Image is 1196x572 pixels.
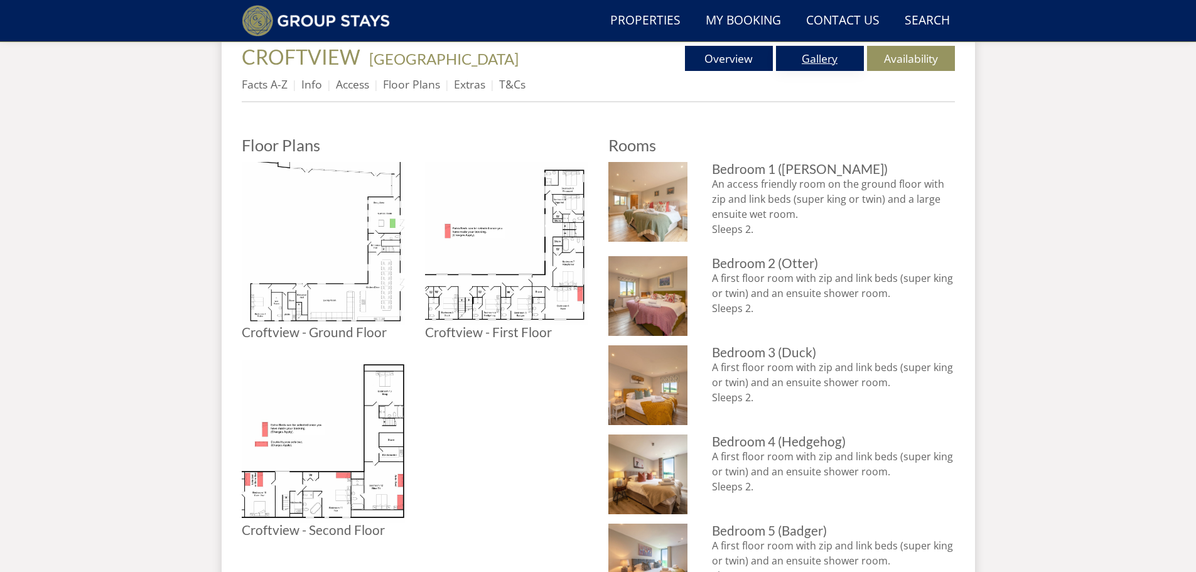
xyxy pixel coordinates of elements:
p: A first floor room with zip and link beds (super king or twin) and an ensuite shower room. Sleeps 2. [712,449,954,494]
a: Search [900,7,955,35]
span: CROFTVIEW [242,45,360,69]
p: A first floor room with zip and link beds (super king or twin) and an ensuite shower room. Sleeps 2. [712,360,954,405]
h2: Floor Plans [242,136,588,154]
h3: Croftview - Ground Floor [242,325,405,340]
a: Extras [454,77,485,92]
a: Access [336,77,369,92]
h2: Rooms [608,136,955,154]
h3: Croftview - Second Floor [242,523,405,537]
img: Bedroom 1 (Robin) [608,162,688,242]
img: Croftview - Second Floor [242,360,405,523]
a: Gallery [776,46,864,71]
a: Properties [605,7,686,35]
h3: Bedroom 5 (Badger) [712,524,954,538]
a: Facts A-Z [242,77,288,92]
a: [GEOGRAPHIC_DATA] [369,50,519,68]
img: Bedroom 2 (Otter) [608,256,688,336]
img: Group Stays [242,5,391,36]
img: Bedroom 3 (Duck) [608,345,688,425]
p: An access friendly room on the ground floor with zip and link beds (super king or twin) and a lar... [712,176,954,237]
h3: Croftview - First Floor [425,325,588,340]
h3: Bedroom 3 (Duck) [712,345,954,360]
span: - [364,50,519,68]
a: Overview [685,46,773,71]
a: My Booking [701,7,786,35]
a: CROFTVIEW [242,45,364,69]
a: Availability [867,46,955,71]
h3: Bedroom 4 (Hedgehog) [712,434,954,449]
img: Croftview - First Floor [425,162,588,325]
h3: Bedroom 2 (Otter) [712,256,954,271]
a: Info [301,77,322,92]
img: Bedroom 4 (Hedgehog) [608,434,688,514]
a: Floor Plans [383,77,440,92]
img: Croftview - Ground Floor [242,162,405,325]
h3: Bedroom 1 ([PERSON_NAME]) [712,162,954,176]
p: A first floor room with zip and link beds (super king or twin) and an ensuite shower room. Sleeps 2. [712,271,954,316]
a: T&Cs [499,77,525,92]
a: Contact Us [801,7,885,35]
